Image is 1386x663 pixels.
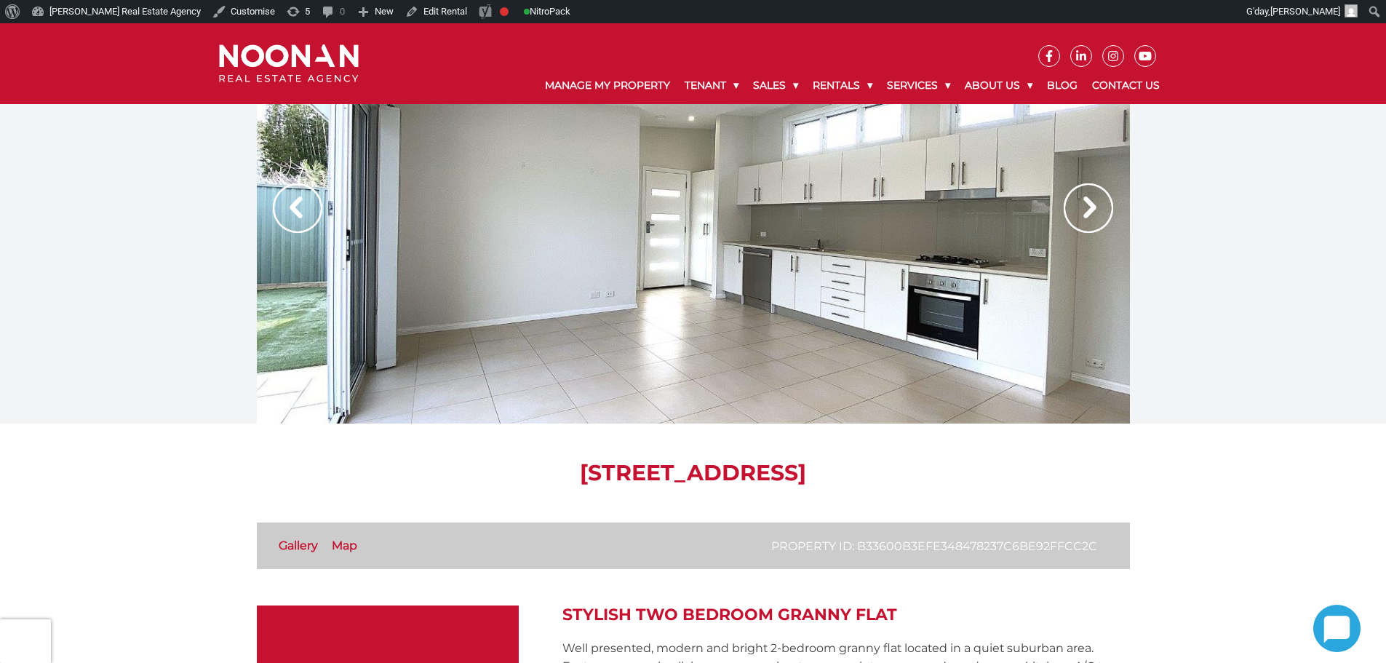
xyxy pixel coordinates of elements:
[957,67,1040,104] a: About Us
[1040,67,1085,104] a: Blog
[1064,183,1113,233] img: Arrow slider
[1270,6,1340,17] span: [PERSON_NAME]
[257,460,1130,486] h1: [STREET_ADDRESS]
[1085,67,1167,104] a: Contact Us
[219,44,359,83] img: Noonan Real Estate Agency
[677,67,746,104] a: Tenant
[771,537,1097,555] p: Property ID: b33600b3efe348478237c6be92ffcc2c
[332,539,357,552] a: Map
[273,183,322,233] img: Arrow slider
[500,7,509,16] div: Focus keyphrase not set
[746,67,805,104] a: Sales
[805,67,880,104] a: Rentals
[538,67,677,104] a: Manage My Property
[562,606,1130,624] h2: Stylish Two Bedroom Granny Flat
[880,67,957,104] a: Services
[279,539,318,552] a: Gallery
